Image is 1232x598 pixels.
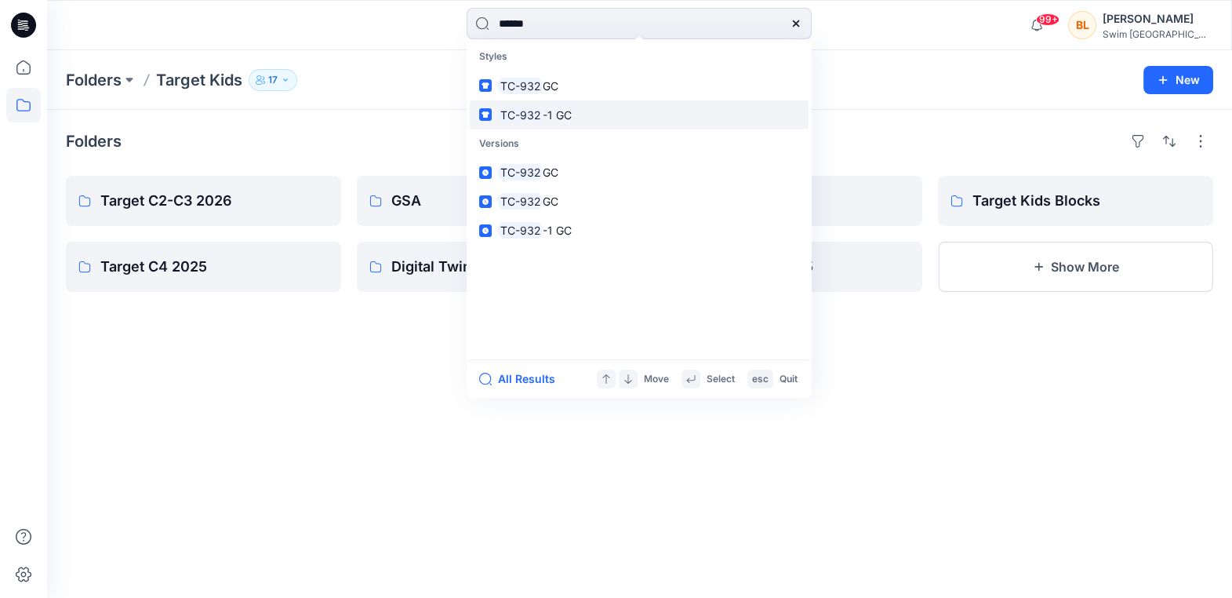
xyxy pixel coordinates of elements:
[498,192,543,210] mark: TC-932
[391,256,620,278] p: Digital Twin
[707,371,735,388] p: Select
[752,371,769,388] p: esc
[470,100,809,129] a: TC-932-1 GC
[470,158,809,187] a: TC-932GC
[249,69,297,91] button: 17
[498,106,543,124] mark: TC-932
[470,187,809,216] a: TC-932GC
[357,242,632,292] a: Digital Twin
[470,216,809,245] a: TC-932-1 GC
[498,77,543,95] mark: TC-932
[1036,13,1059,26] span: 99+
[470,71,809,100] a: TC-932GC
[543,166,558,179] span: GC
[100,190,329,212] p: Target C2-C3 2026
[470,129,809,159] p: Versions
[543,195,558,208] span: GC
[66,69,122,91] a: Folders
[1103,9,1212,28] div: [PERSON_NAME]
[938,242,1213,292] button: Show More
[268,71,278,89] p: 17
[470,42,809,71] p: Styles
[1068,11,1096,39] div: BL
[543,79,558,93] span: GC
[479,370,565,388] button: All Results
[938,176,1213,226] a: Target Kids Blocks
[498,221,543,239] mark: TC-932
[357,176,632,226] a: GSA
[972,190,1201,212] p: Target Kids Blocks
[498,163,543,181] mark: TC-932
[100,256,329,278] p: Target C4 2025
[391,190,620,212] p: GSA
[156,69,242,91] p: Target Kids
[543,108,572,122] span: -1 GC
[543,224,572,237] span: -1 GC
[66,132,122,151] h4: Folders
[1103,28,1212,40] div: Swim [GEOGRAPHIC_DATA]
[780,371,798,388] p: Quit
[66,242,341,292] a: Target C4 2025
[66,176,341,226] a: Target C2-C3 2026
[1143,66,1213,94] button: New
[644,371,669,388] p: Move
